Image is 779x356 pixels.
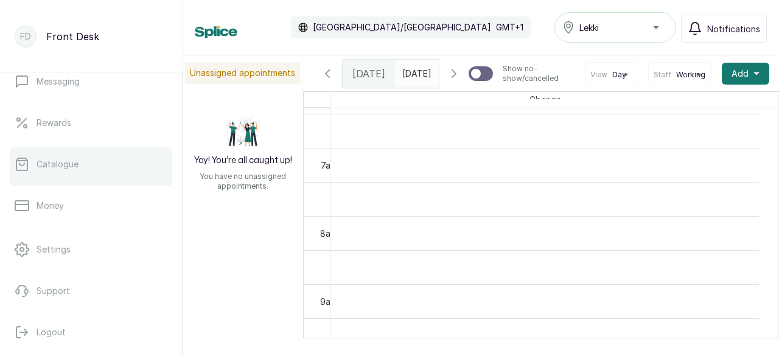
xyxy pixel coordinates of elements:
span: Lekki [579,21,599,34]
p: Show no-show/cancelled [503,64,575,83]
div: 9am [318,295,340,308]
p: You have no unassigned appointments. [190,172,296,191]
div: 7am [318,159,340,172]
a: Settings [10,232,172,267]
p: Money [37,200,64,212]
p: Settings [37,243,71,256]
a: Messaging [10,65,172,99]
p: GMT+1 [496,21,523,33]
p: Logout [37,326,66,338]
div: 8am [318,227,340,240]
a: Catalogue [10,147,172,181]
p: Catalogue [37,158,79,170]
p: Unassigned appointments [185,62,300,84]
span: [DATE] [352,66,385,81]
p: Support [37,285,70,297]
h2: Yay! You’re all caught up! [194,155,292,167]
p: FD [20,30,31,43]
p: Front Desk [46,29,99,44]
a: Support [10,274,172,308]
span: Notifications [707,23,760,35]
button: Lekki [554,12,676,43]
a: Money [10,189,172,223]
p: Rewards [37,117,71,129]
p: Messaging [37,75,80,88]
button: Notifications [681,15,767,43]
p: [GEOGRAPHIC_DATA]/[GEOGRAPHIC_DATA] [313,21,491,33]
button: Logout [10,315,172,349]
a: Rewards [10,106,172,140]
div: [DATE] [343,60,395,88]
